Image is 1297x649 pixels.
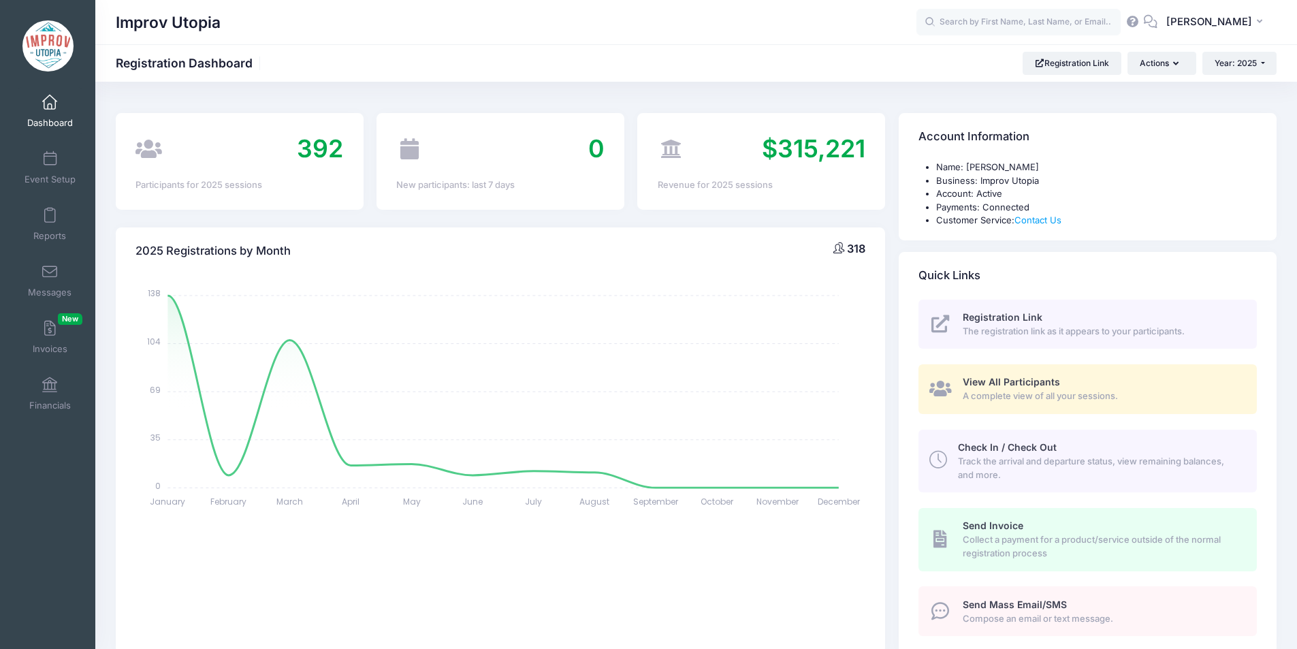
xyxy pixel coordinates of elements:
[18,87,82,135] a: Dashboard
[135,178,343,192] div: Participants for 2025 sessions
[463,496,483,507] tspan: June
[963,533,1241,560] span: Collect a payment for a product/service outside of the normal registration process
[1127,52,1196,75] button: Actions
[756,496,799,507] tspan: November
[936,201,1257,215] li: Payments: Connected
[1202,52,1277,75] button: Year: 2025
[936,174,1257,188] li: Business: Improv Utopia
[116,7,221,38] h1: Improv Utopia
[701,496,734,507] tspan: October
[151,432,161,443] tspan: 35
[148,336,161,347] tspan: 104
[150,383,161,395] tspan: 69
[297,133,343,163] span: 392
[211,496,247,507] tspan: February
[116,56,264,70] h1: Registration Dashboard
[918,256,980,295] h4: Quick Links
[1157,7,1277,38] button: [PERSON_NAME]
[918,300,1257,349] a: Registration Link The registration link as it appears to your participants.
[403,496,421,507] tspan: May
[18,200,82,248] a: Reports
[18,257,82,304] a: Messages
[1215,58,1257,68] span: Year: 2025
[916,9,1121,36] input: Search by First Name, Last Name, or Email...
[963,311,1042,323] span: Registration Link
[918,364,1257,414] a: View All Participants A complete view of all your sessions.
[762,133,865,163] span: $315,221
[633,496,679,507] tspan: September
[958,441,1057,453] span: Check In / Check Out
[18,144,82,191] a: Event Setup
[588,133,605,163] span: 0
[33,343,67,355] span: Invoices
[1166,14,1252,29] span: [PERSON_NAME]
[156,479,161,491] tspan: 0
[29,400,71,411] span: Financials
[22,20,74,72] img: Improv Utopia
[276,496,303,507] tspan: March
[847,242,865,255] span: 318
[963,376,1060,387] span: View All Participants
[918,586,1257,636] a: Send Mass Email/SMS Compose an email or text message.
[396,178,604,192] div: New participants: last 7 days
[148,287,161,299] tspan: 138
[963,390,1241,403] span: A complete view of all your sessions.
[936,214,1257,227] li: Customer Service:
[963,599,1067,610] span: Send Mass Email/SMS
[1023,52,1121,75] a: Registration Link
[818,496,861,507] tspan: December
[963,325,1241,338] span: The registration link as it appears to your participants.
[33,230,66,242] span: Reports
[1014,215,1061,225] a: Contact Us
[150,496,186,507] tspan: January
[25,174,76,185] span: Event Setup
[58,313,82,325] span: New
[526,496,543,507] tspan: July
[936,187,1257,201] li: Account: Active
[135,232,291,270] h4: 2025 Registrations by Month
[580,496,610,507] tspan: August
[936,161,1257,174] li: Name: [PERSON_NAME]
[18,313,82,361] a: InvoicesNew
[27,117,73,129] span: Dashboard
[958,455,1241,481] span: Track the arrival and departure status, view remaining balances, and more.
[918,118,1029,157] h4: Account Information
[342,496,359,507] tspan: April
[963,520,1023,531] span: Send Invoice
[918,508,1257,571] a: Send Invoice Collect a payment for a product/service outside of the normal registration process
[28,287,71,298] span: Messages
[658,178,865,192] div: Revenue for 2025 sessions
[18,370,82,417] a: Financials
[963,612,1241,626] span: Compose an email or text message.
[918,430,1257,492] a: Check In / Check Out Track the arrival and departure status, view remaining balances, and more.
